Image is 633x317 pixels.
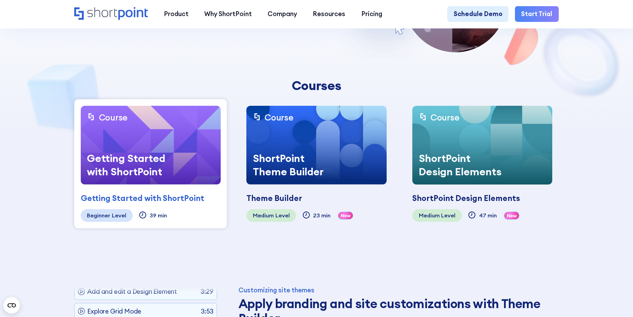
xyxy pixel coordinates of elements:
[430,112,460,123] div: Course
[479,212,497,219] div: 47 min
[196,6,260,22] a: Why ShortPoint
[305,6,353,22] a: Resources
[441,212,455,219] div: Level
[150,212,167,219] div: 39 min
[112,212,126,219] div: Level
[447,6,508,22] a: Schedule Demo
[246,106,386,185] a: CourseShortPoint Theme Builder
[412,145,512,185] div: ShortPoint Design Elements
[275,212,290,219] div: Level
[87,212,110,219] div: Beginner
[201,287,213,296] p: 3:29
[156,6,196,22] a: Product
[87,287,177,296] p: Add and edit a Design Element
[419,212,440,219] div: Medium
[87,307,141,316] p: Explore Grid Mode
[412,106,552,185] a: CourseShortPoint Design Elements
[268,9,297,19] div: Company
[264,112,294,123] div: Course
[412,192,520,204] div: ShortPoint Design Elements
[353,6,390,22] a: Pricing
[164,9,189,19] div: Product
[3,297,20,314] button: Open CMP widget
[74,7,148,21] a: Home
[81,106,221,185] a: CourseGetting Started with ShortPoint
[260,6,305,22] a: Company
[188,78,445,93] div: Courses
[510,238,633,317] iframe: Chat Widget
[201,307,213,316] p: 3:53
[238,287,554,293] div: Customizing site themes
[253,212,274,219] div: Medium
[361,9,382,19] div: Pricing
[313,9,345,19] div: Resources
[313,212,331,219] div: 23 min
[246,145,346,185] div: ShortPoint Theme Builder
[81,192,204,204] div: Getting Started with ShortPoint
[246,192,302,204] div: Theme Builder
[81,145,181,185] div: Getting Started with ShortPoint
[515,6,559,22] a: Start Trial
[204,9,252,19] div: Why ShortPoint
[99,112,128,123] div: Course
